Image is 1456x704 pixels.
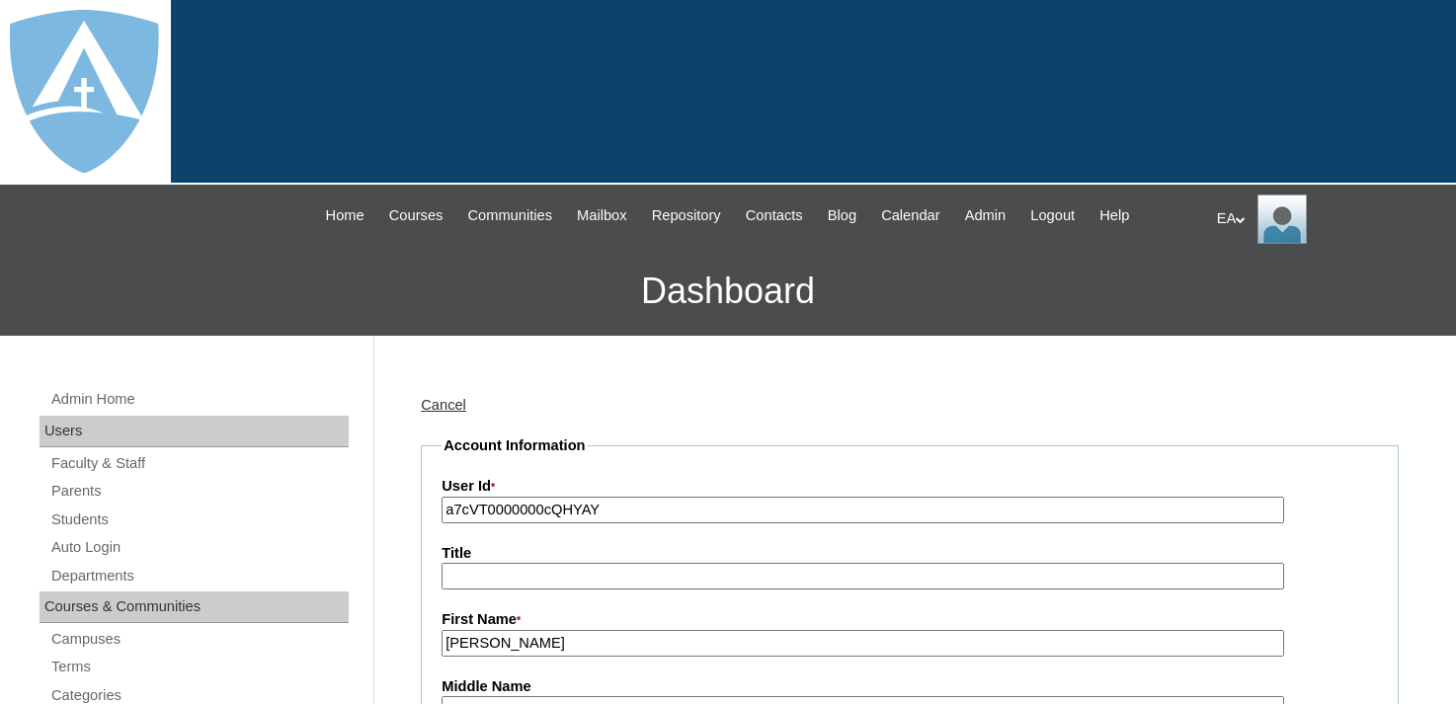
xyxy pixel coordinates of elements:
a: Courses [379,204,453,227]
a: Departments [49,564,349,588]
div: Courses & Communities [40,591,349,623]
a: Blog [818,204,866,227]
div: Users [40,416,349,447]
a: Mailbox [567,204,637,227]
a: Help [1090,204,1139,227]
a: Faculty & Staff [49,451,349,476]
a: Admin Home [49,387,349,412]
span: Home [326,204,364,227]
span: Communities [467,204,552,227]
div: EA [1217,195,1436,244]
span: Logout [1030,204,1075,227]
a: Auto Login [49,535,349,560]
span: Mailbox [577,204,627,227]
span: Repository [652,204,721,227]
a: Terms [49,655,349,679]
a: Contacts [736,204,813,227]
a: Campuses [49,627,349,652]
a: Calendar [871,204,949,227]
a: Students [49,508,349,532]
a: Repository [642,204,731,227]
a: Home [316,204,374,227]
a: Parents [49,479,349,504]
label: Title [442,543,1378,564]
span: Contacts [746,204,803,227]
img: logo-white.png [10,10,159,173]
span: Blog [828,204,856,227]
a: Logout [1020,204,1085,227]
a: Communities [457,204,562,227]
legend: Account Information [442,435,587,456]
span: Admin [965,204,1007,227]
span: Help [1099,204,1129,227]
img: EA Administrator [1257,195,1307,244]
label: Middle Name [442,676,1378,697]
span: Courses [389,204,444,227]
label: First Name [442,609,1378,631]
a: Cancel [421,397,466,413]
a: Admin [955,204,1016,227]
label: User Id [442,476,1378,498]
span: Calendar [881,204,939,227]
h3: Dashboard [10,247,1446,336]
